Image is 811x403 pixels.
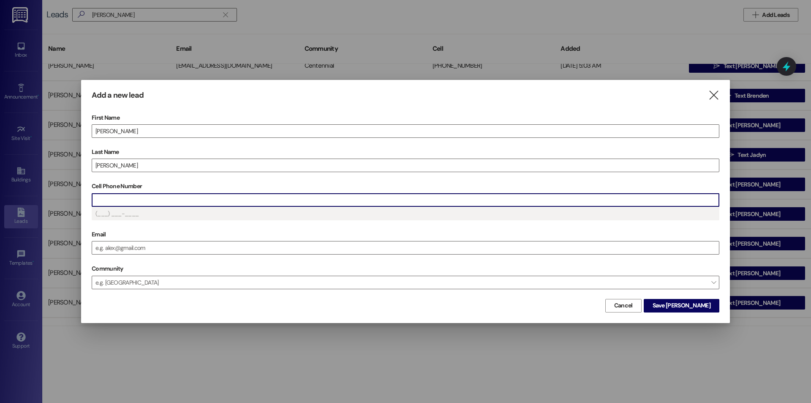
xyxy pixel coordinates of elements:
[92,145,719,159] label: Last Name
[605,299,642,313] button: Cancel
[614,301,633,310] span: Cancel
[644,299,719,313] button: Save [PERSON_NAME]
[92,262,123,275] label: Community
[708,91,719,100] i: 
[92,276,719,289] span: e.g. [GEOGRAPHIC_DATA]
[92,228,719,241] label: Email
[92,111,719,124] label: First Name
[653,301,710,310] span: Save [PERSON_NAME]
[92,90,144,100] h3: Add a new lead
[92,159,719,172] input: e.g. Smith
[92,125,719,137] input: e.g. Alex
[92,241,719,254] input: e.g. alex@gmail.com
[92,180,719,193] label: Cell Phone Number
